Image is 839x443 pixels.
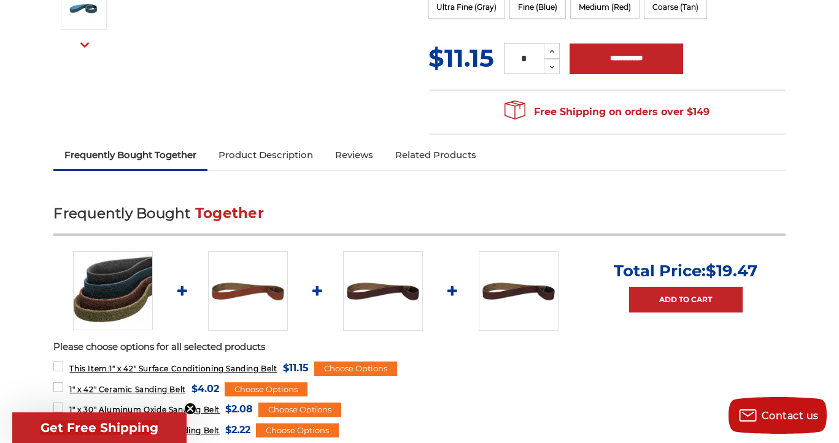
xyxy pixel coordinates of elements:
[614,261,757,281] p: Total Price:
[70,32,99,58] button: Next
[225,382,307,397] div: Choose Options
[12,412,187,443] div: Get Free ShippingClose teaser
[53,340,785,354] p: Please choose options for all selected products
[762,410,819,422] span: Contact us
[729,397,827,434] button: Contact us
[225,422,250,438] span: $2.22
[428,43,494,73] span: $11.15
[324,142,384,168] a: Reviews
[195,205,264,222] span: Together
[53,142,207,168] a: Frequently Bought Together
[505,100,709,124] span: Free Shipping on orders over $149
[73,251,153,331] img: 1"x42" Surface Conditioning Sanding Belts
[256,423,339,438] div: Choose Options
[384,142,487,168] a: Related Products
[706,261,757,281] span: $19.47
[69,405,220,414] span: 1" x 30" Aluminum Oxide Sanding Belt
[283,360,309,376] span: $11.15
[69,364,109,373] strong: This Item:
[69,385,185,394] span: 1" x 42" Ceramic Sanding Belt
[69,364,277,373] span: 1" x 42" Surface Conditioning Sanding Belt
[314,362,397,376] div: Choose Options
[53,205,190,222] span: Frequently Bought
[629,287,743,312] a: Add to Cart
[41,420,158,435] span: Get Free Shipping
[184,403,196,415] button: Close teaser
[207,142,324,168] a: Product Description
[258,403,341,417] div: Choose Options
[191,381,219,397] span: $4.02
[225,401,253,417] span: $2.08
